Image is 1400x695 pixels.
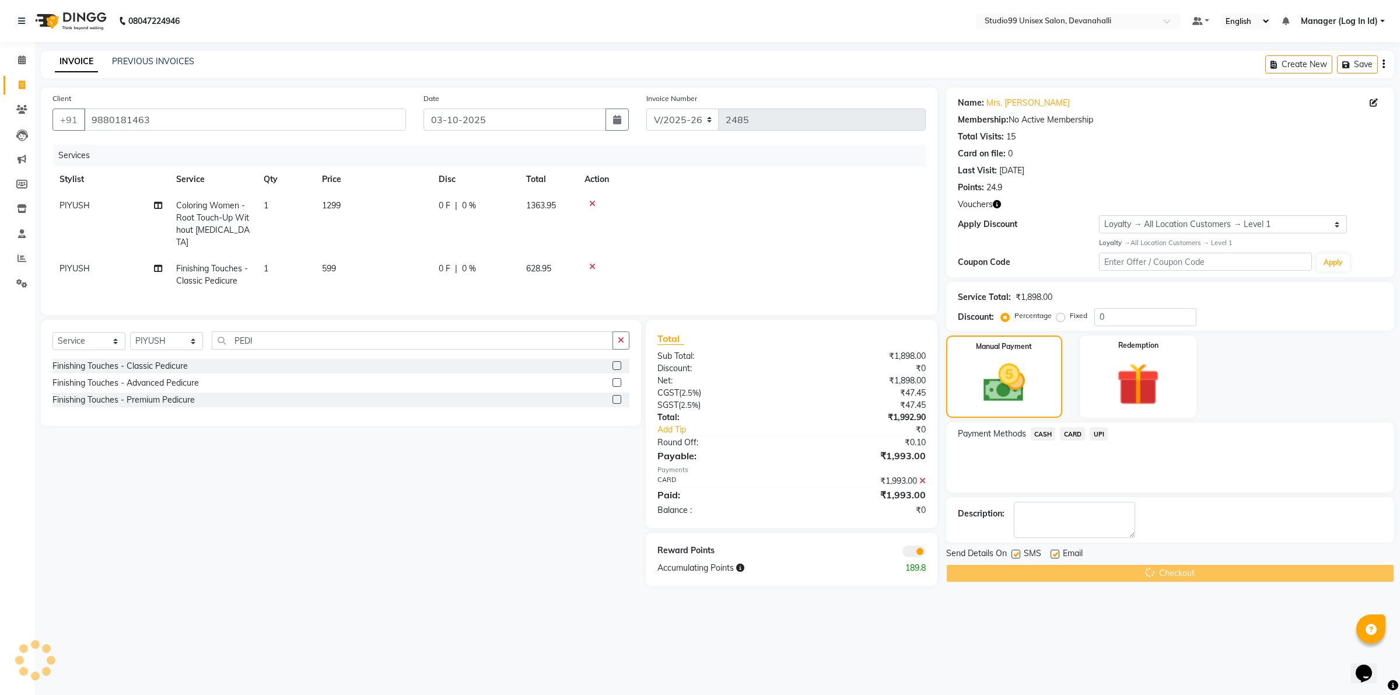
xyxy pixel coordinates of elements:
[1265,55,1332,74] button: Create New
[1006,131,1016,143] div: 15
[946,547,1007,562] span: Send Details On
[649,475,792,487] div: CARD
[432,166,519,193] th: Disc
[976,341,1032,352] label: Manual Payment
[128,5,180,37] b: 08047224946
[657,465,925,475] div: Payments
[1351,648,1388,683] iframe: chat widget
[577,166,926,193] th: Action
[958,218,1100,230] div: Apply Discount
[986,97,1070,109] a: Mrs. [PERSON_NAME]
[657,333,684,345] span: Total
[1016,291,1052,303] div: ₹1,898.00
[455,263,457,275] span: |
[1008,148,1013,160] div: 0
[519,166,577,193] th: Total
[649,387,792,399] div: ( )
[958,508,1005,520] div: Description:
[423,93,439,104] label: Date
[958,311,994,323] div: Discount:
[526,200,556,211] span: 1363.95
[1060,427,1085,441] span: CARD
[1099,239,1130,247] strong: Loyalty →
[1337,55,1378,74] button: Save
[649,544,792,557] div: Reward Points
[52,377,199,389] div: Finishing Touches - Advanced Pedicure
[526,263,551,274] span: 628.95
[958,165,997,177] div: Last Visit:
[815,424,935,436] div: ₹0
[1099,253,1311,271] input: Enter Offer / Coupon Code
[958,198,993,211] span: Vouchers
[649,362,792,375] div: Discount:
[1317,254,1350,271] button: Apply
[439,200,450,212] span: 0 F
[264,200,268,211] span: 1
[649,375,792,387] div: Net:
[958,114,1382,126] div: No Active Membership
[649,504,792,516] div: Balance :
[792,436,935,449] div: ₹0.10
[1070,310,1087,321] label: Fixed
[55,51,98,72] a: INVOICE
[657,400,678,410] span: SGST
[52,394,195,406] div: Finishing Touches - Premium Pedicure
[52,360,188,372] div: Finishing Touches - Classic Pedicure
[986,181,1002,194] div: 24.9
[112,56,194,67] a: PREVIOUS INVOICES
[649,424,815,436] a: Add Tip
[1099,238,1382,248] div: All Location Customers → Level 1
[958,148,1006,160] div: Card on file:
[52,93,71,104] label: Client
[792,350,935,362] div: ₹1,898.00
[649,350,792,362] div: Sub Total:
[646,93,697,104] label: Invoice Number
[792,362,935,375] div: ₹0
[1090,427,1108,441] span: UPI
[322,200,341,211] span: 1299
[1063,547,1083,562] span: Email
[462,263,476,275] span: 0 %
[958,131,1004,143] div: Total Visits:
[970,359,1038,407] img: _cash.svg
[681,388,699,397] span: 2.5%
[1301,15,1378,27] span: Manager (Log In Id)
[792,375,935,387] div: ₹1,898.00
[792,449,935,463] div: ₹1,993.00
[84,109,406,131] input: Search by Name/Mobile/Email/Code
[1031,427,1056,441] span: CASH
[169,166,257,193] th: Service
[958,428,1026,440] span: Payment Methods
[439,263,450,275] span: 0 F
[212,331,613,350] input: Search or Scan
[792,411,935,424] div: ₹1,992.90
[60,263,90,274] span: PIYUSH
[649,399,792,411] div: ( )
[649,411,792,424] div: Total:
[264,263,268,274] span: 1
[54,145,935,166] div: Services
[257,166,315,193] th: Qty
[792,475,935,487] div: ₹1,993.00
[958,97,984,109] div: Name:
[681,400,698,410] span: 2.5%
[455,200,457,212] span: |
[649,449,792,463] div: Payable:
[1024,547,1041,562] span: SMS
[958,291,1011,303] div: Service Total:
[1118,340,1158,351] label: Redemption
[958,114,1009,126] div: Membership:
[649,562,863,574] div: Accumulating Points
[176,200,250,247] span: Coloring Women - Root Touch-Up Without [MEDICAL_DATA]
[52,109,85,131] button: +91
[792,387,935,399] div: ₹47.45
[176,263,248,286] span: Finishing Touches - Classic Pedicure
[462,200,476,212] span: 0 %
[1103,358,1173,411] img: _gift.svg
[1014,310,1052,321] label: Percentage
[52,166,169,193] th: Stylist
[863,562,934,574] div: 189.8
[792,504,935,516] div: ₹0
[322,263,336,274] span: 599
[958,256,1100,268] div: Coupon Code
